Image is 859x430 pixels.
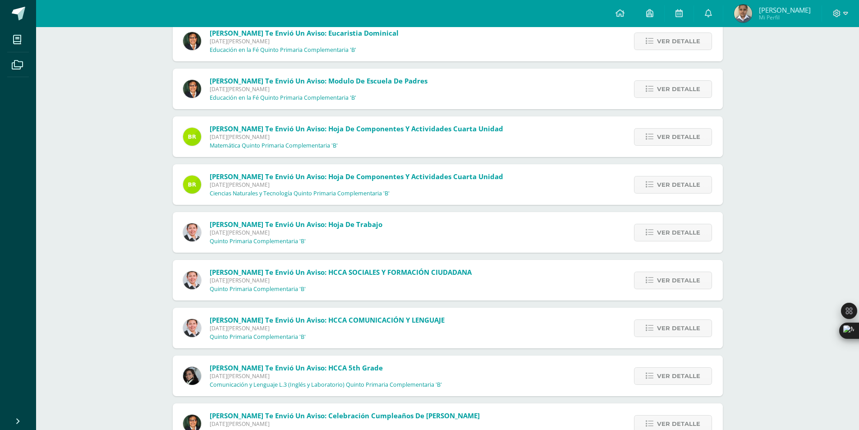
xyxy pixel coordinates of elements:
[210,142,338,149] p: Matemática Quinto Primaria Complementaria 'B'
[183,32,201,50] img: 941e3438b01450ad37795ac5485d303e.png
[657,176,700,193] span: Ver detalle
[210,381,442,388] p: Comunicación y Lenguaje L.3 (Inglés y Laboratorio) Quinto Primaria Complementaria 'B'
[210,372,442,380] span: [DATE][PERSON_NAME]
[657,33,700,50] span: Ver detalle
[210,286,306,293] p: Quinto Primaria Complementaria 'B'
[210,46,356,54] p: Educación en la Fé Quinto Primaria Complementaria 'B'
[734,5,752,23] img: 193c62e8dc14977076698c9988c57c15.png
[759,14,811,21] span: Mi Perfil
[210,181,503,189] span: [DATE][PERSON_NAME]
[183,271,201,289] img: 08e00a7f0eb7830fd2468c6dcb3aac58.png
[210,268,472,277] span: [PERSON_NAME] te envió un aviso: HCCA SOCIALES Y FORMACIÓN CIUDADANA
[759,5,811,14] span: [PERSON_NAME]
[183,176,201,194] img: 91fb60d109cd21dad9818b7e10cccf2e.png
[210,124,503,133] span: [PERSON_NAME] te envió un aviso: Hoja de Componentes y Actividades Cuarta Unidad
[210,238,306,245] p: Quinto Primaria Complementaria 'B'
[210,411,480,420] span: [PERSON_NAME] te envió un aviso: celebración cumpleaños de [PERSON_NAME]
[210,315,445,324] span: [PERSON_NAME] te envió un aviso: HCCA COMUNICACIÓN Y LENGUAJE
[210,85,427,93] span: [DATE][PERSON_NAME]
[183,223,201,241] img: 08e00a7f0eb7830fd2468c6dcb3aac58.png
[210,94,356,102] p: Educación en la Fé Quinto Primaria Complementaria 'B'
[210,420,480,428] span: [DATE][PERSON_NAME]
[183,128,201,146] img: 91fb60d109cd21dad9818b7e10cccf2e.png
[183,80,201,98] img: 941e3438b01450ad37795ac5485d303e.png
[210,172,503,181] span: [PERSON_NAME] te envió un aviso: Hoja de Componentes y Actividades Cuarta Unidad
[210,277,472,284] span: [DATE][PERSON_NAME]
[210,333,306,341] p: Quinto Primaria Complementaria 'B'
[657,129,700,145] span: Ver detalle
[183,319,201,337] img: 08e00a7f0eb7830fd2468c6dcb3aac58.png
[210,133,503,141] span: [DATE][PERSON_NAME]
[210,220,382,229] span: [PERSON_NAME] te envió un aviso: Hoja de trabajo
[210,28,399,37] span: [PERSON_NAME] te envió un aviso: eucaristia dominical
[210,324,445,332] span: [DATE][PERSON_NAME]
[210,76,427,85] span: [PERSON_NAME] te envió un aviso: Modulo de escuela de padres
[657,368,700,384] span: Ver detalle
[657,272,700,289] span: Ver detalle
[210,363,383,372] span: [PERSON_NAME] te envió un aviso: HCCA 5th Grade
[210,37,399,45] span: [DATE][PERSON_NAME]
[657,81,700,97] span: Ver detalle
[183,367,201,385] img: 7bd163c6daa573cac875167af135d202.png
[210,229,382,236] span: [DATE][PERSON_NAME]
[210,190,390,197] p: Ciencias Naturales y Tecnología Quinto Primaria Complementaria 'B'
[657,224,700,241] span: Ver detalle
[657,320,700,337] span: Ver detalle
